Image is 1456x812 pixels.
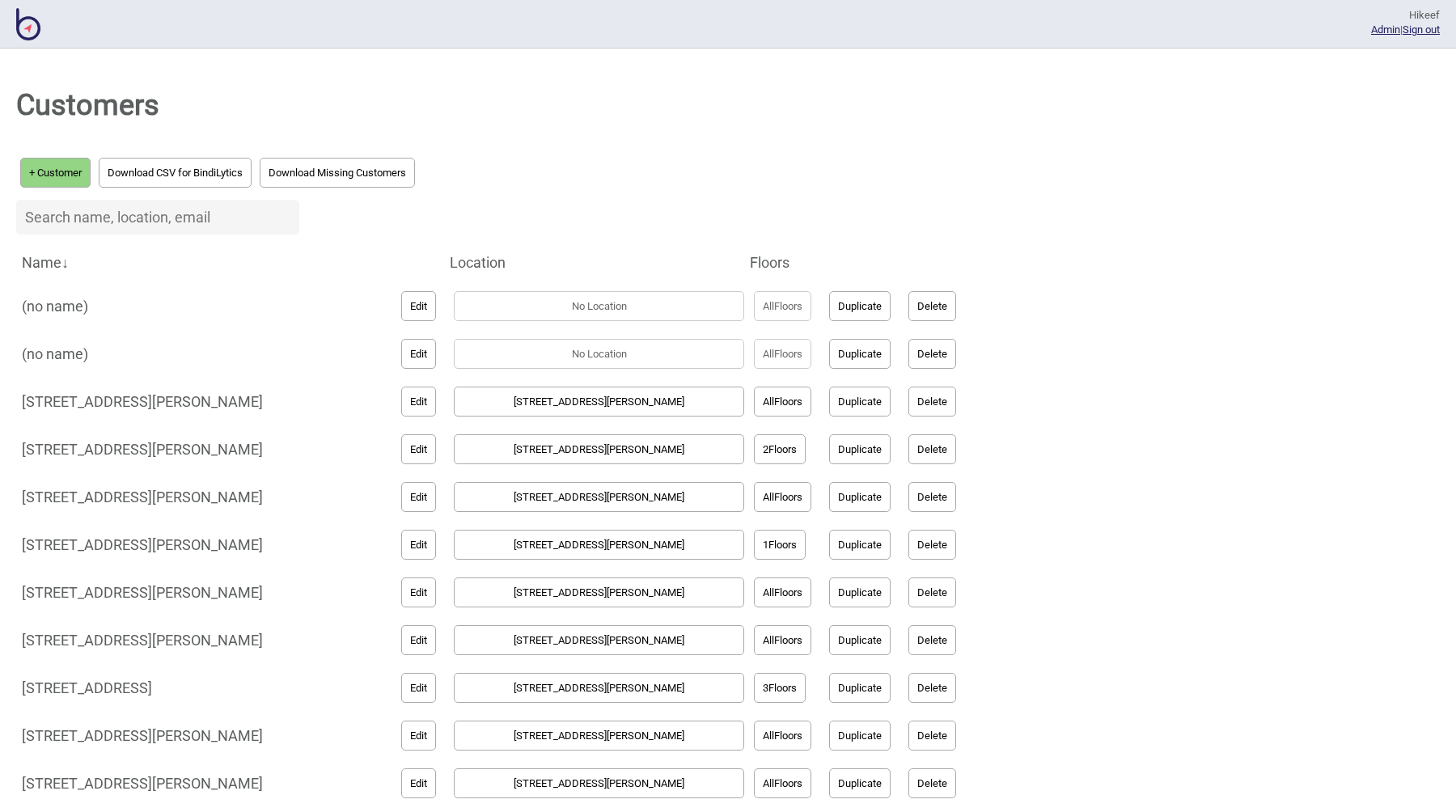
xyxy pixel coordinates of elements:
[99,158,252,188] button: Download CSV for BindiLytics
[908,339,956,369] button: Delete
[754,577,811,607] button: AllFloors
[454,434,744,464] button: [STREET_ADDRESS][PERSON_NAME]
[829,482,891,512] button: Duplicate
[18,331,392,377] td: (no name)
[829,530,891,560] button: Duplicate
[454,625,744,655] button: [STREET_ADDRESS][PERSON_NAME]
[754,673,806,703] button: 3Floors
[908,768,956,798] button: Delete
[401,625,436,655] button: Edit
[1371,23,1400,36] a: Admin
[16,76,1440,134] h1: Customers
[18,713,392,759] td: [STREET_ADDRESS][PERSON_NAME]
[908,291,956,321] button: Delete
[401,482,436,512] button: Edit
[18,244,392,281] th: Name ↓
[829,387,891,417] button: Duplicate
[401,673,436,703] button: Edit
[829,291,891,321] button: Duplicate
[908,434,956,464] button: Delete
[754,387,811,417] button: AllFloors
[401,387,436,417] button: Edit
[1371,23,1403,36] span: |
[454,673,744,703] button: [STREET_ADDRESS][PERSON_NAME]
[454,577,744,607] button: [STREET_ADDRESS][PERSON_NAME]
[908,387,956,417] button: Delete
[454,768,744,798] button: [STREET_ADDRESS][PERSON_NAME]
[18,379,392,425] td: [STREET_ADDRESS][PERSON_NAME]
[16,200,299,235] input: Search name, location, email
[401,291,436,321] button: Edit
[16,8,40,40] img: BindiMaps CMS
[754,768,811,798] button: AllFloors
[754,482,811,512] button: AllFloors
[754,291,811,321] button: AllFloors
[401,434,436,464] button: Edit
[18,283,392,329] td: (no name)
[908,721,956,751] button: Delete
[18,522,392,568] td: [STREET_ADDRESS][PERSON_NAME]
[754,721,811,751] button: AllFloors
[454,530,744,560] button: [STREET_ADDRESS][PERSON_NAME]
[454,482,744,512] button: [STREET_ADDRESS][PERSON_NAME]
[754,530,806,560] button: 1Floors
[908,530,956,560] button: Delete
[1371,8,1440,23] div: Hi keef
[18,665,392,711] td: [STREET_ADDRESS]
[754,625,811,655] button: AllFloors
[18,426,392,472] td: [STREET_ADDRESS][PERSON_NAME]
[829,339,891,369] button: Duplicate
[754,339,811,369] button: AllFloors
[829,721,891,751] button: Duplicate
[454,339,744,369] button: No Location
[454,721,744,751] button: [STREET_ADDRESS][PERSON_NAME]
[829,577,891,607] button: Duplicate
[401,768,436,798] button: Edit
[908,625,956,655] button: Delete
[18,617,392,663] td: [STREET_ADDRESS][PERSON_NAME]
[746,244,819,281] th: Floors
[1403,23,1440,36] button: Sign out
[18,760,392,806] td: [STREET_ADDRESS][PERSON_NAME]
[454,291,744,321] button: No Location
[829,434,891,464] button: Duplicate
[401,577,436,607] button: Edit
[401,339,436,369] button: Edit
[908,482,956,512] button: Delete
[18,569,392,615] td: [STREET_ADDRESS][PERSON_NAME]
[454,387,744,417] button: [STREET_ADDRESS][PERSON_NAME]
[829,625,891,655] button: Duplicate
[908,577,956,607] button: Delete
[20,158,91,188] button: + Customer
[754,434,806,464] button: 2Floors
[829,768,891,798] button: Duplicate
[908,673,956,703] button: Delete
[829,673,891,703] button: Duplicate
[401,721,436,751] button: Edit
[18,474,392,520] td: [STREET_ADDRESS][PERSON_NAME]
[401,530,436,560] button: Edit
[446,244,744,281] th: Location
[260,158,415,188] button: Download Missing Customers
